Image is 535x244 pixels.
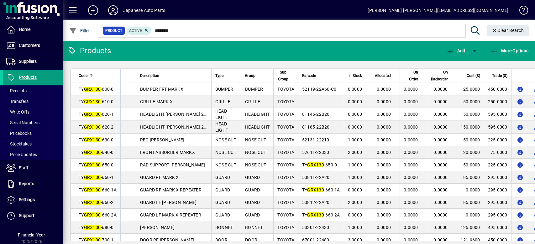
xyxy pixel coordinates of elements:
[484,95,511,108] td: 250.0000
[84,137,101,142] em: GRX130
[404,237,418,242] span: 0.0000
[245,125,270,130] span: HEADLIGHT
[377,99,391,104] span: 0.0000
[215,72,237,79] div: Type
[84,212,101,217] em: GRX130
[245,72,255,79] span: Group
[19,43,40,48] span: Customers
[433,212,448,217] span: 0.0000
[140,187,202,192] span: GUARD RF MARK X REPEATER
[277,150,294,155] span: TOYOTA
[445,45,467,56] button: Add
[245,72,270,79] div: Group
[457,121,484,134] td: 150.0000
[433,175,448,180] span: 0.0000
[375,72,396,79] div: Allocated
[457,95,484,108] td: 50.0000
[215,187,230,192] span: GUARD
[484,134,511,146] td: 225.0000
[492,28,524,33] span: Clear Search
[3,85,63,96] a: Receipts
[433,225,448,230] span: 0.0000
[302,72,316,79] span: Barcode
[277,137,294,142] span: TOYOTA
[457,209,484,221] td: 0.0000
[277,69,289,83] span: Sub Group
[484,108,511,121] td: 595.0000
[404,137,418,142] span: 0.0000
[377,150,391,155] span: 0.0000
[489,45,530,56] button: More Options
[433,137,448,142] span: 0.0000
[404,225,418,230] span: 0.0000
[377,137,391,142] span: 0.0000
[446,48,465,53] span: Add
[79,150,114,155] span: TY -640-0
[348,87,362,92] span: 0.0000
[127,27,152,35] mat-chip: Activation Status: Active
[6,131,32,136] span: Pricebooks
[79,162,114,167] span: TY -650-0
[84,125,101,130] em: GRX130
[79,112,114,117] span: TY -620-1
[277,69,294,83] div: Sub Group
[79,200,114,205] span: TY -660-2
[404,162,418,167] span: 0.0000
[515,1,527,22] a: Knowledge Base
[68,25,92,36] button: Filter
[302,150,329,155] span: 52611-22330
[377,212,391,217] span: 0.0000
[83,5,103,16] button: Add
[431,69,448,83] span: On Backorder
[457,221,484,234] td: 125.0000
[348,187,362,192] span: 0.0000
[404,187,418,192] span: 0.0000
[19,165,29,170] span: Staff
[84,187,101,192] em: GRX130
[215,225,233,230] span: BONNET
[84,150,101,155] em: GRX130
[490,48,529,53] span: More Options
[484,196,511,209] td: 295.0000
[467,72,480,79] span: Cost ($)
[302,112,330,117] span: 81145-22B20
[245,200,260,205] span: GUARD
[140,72,159,79] span: Description
[277,87,294,92] span: TOYOTA
[140,87,183,92] span: BUMPER FRT MARKX
[307,187,324,192] em: GRX130
[302,137,329,142] span: 52131-22210
[307,212,324,217] em: GRX130
[3,128,63,139] a: Pricebooks
[79,72,87,79] span: Code
[140,225,175,230] span: [PERSON_NAME]
[19,59,37,64] span: Suppliers
[457,159,484,171] td: 50.0000
[140,175,179,180] span: GUARD RF MARK X
[79,87,114,92] span: TY -600-0
[67,46,111,56] div: Products
[484,121,511,134] td: 595.0000
[348,125,362,130] span: 0.0000
[84,99,101,104] em: GRX130
[302,212,340,217] span: TY -660-2A
[245,112,270,117] span: HEADLIGHT
[348,200,362,205] span: 2.0000
[492,72,507,79] span: Trade ($)
[302,72,340,79] div: Barcode
[348,99,362,104] span: 0.0000
[277,200,294,205] span: TOYOTA
[245,212,260,217] span: GUARD
[245,237,257,242] span: DOOR
[433,125,448,130] span: 0.0000
[348,225,362,230] span: 1.0000
[277,99,294,104] span: TOYOTA
[215,99,231,104] span: GRILLE
[433,150,448,155] span: 0.0000
[484,171,511,184] td: 295.0000
[245,137,266,142] span: NOSE CUT
[348,137,362,142] span: 1.0000
[3,38,63,53] a: Customers
[433,237,448,242] span: 0.0000
[3,117,63,128] a: Serial Numbers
